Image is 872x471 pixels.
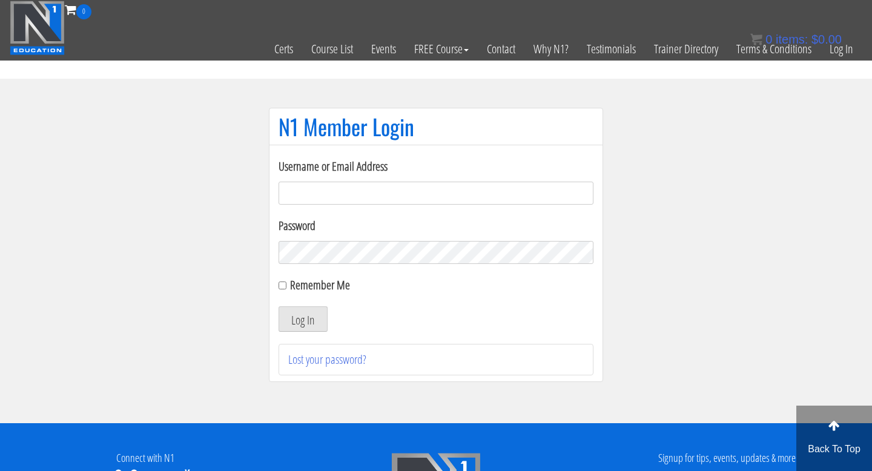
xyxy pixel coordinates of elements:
a: Why N1? [524,19,578,79]
h4: Connect with N1 [9,452,282,464]
a: Contact [478,19,524,79]
a: Trainer Directory [645,19,727,79]
h1: N1 Member Login [279,114,593,139]
span: items: [776,33,808,46]
label: Password [279,217,593,235]
p: Back To Top [796,442,872,456]
a: Certs [265,19,302,79]
button: Log In [279,306,328,332]
label: Remember Me [290,277,350,293]
a: 0 [65,1,91,18]
span: 0 [765,33,772,46]
span: $ [811,33,818,46]
img: icon11.png [750,33,762,45]
a: Testimonials [578,19,645,79]
a: 0 items: $0.00 [750,33,842,46]
img: n1-education [10,1,65,55]
label: Username or Email Address [279,157,593,176]
a: Course List [302,19,362,79]
a: Log In [821,19,862,79]
span: 0 [76,4,91,19]
bdi: 0.00 [811,33,842,46]
a: FREE Course [405,19,478,79]
a: Lost your password? [288,351,366,367]
h4: Signup for tips, events, updates & more [590,452,863,464]
a: Events [362,19,405,79]
a: Terms & Conditions [727,19,821,79]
